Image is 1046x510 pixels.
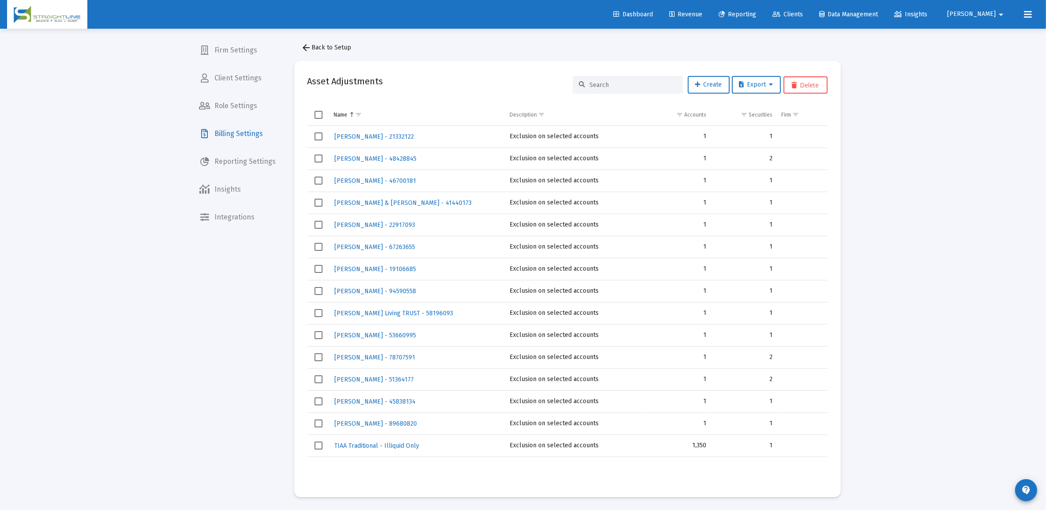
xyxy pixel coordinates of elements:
td: 1 [645,412,711,434]
mat-icon: arrow_back [301,42,312,53]
td: Column Name [330,104,505,125]
a: [PERSON_NAME] & [PERSON_NAME] - 41440173 [334,196,473,209]
button: [PERSON_NAME] [937,5,1017,23]
span: Show filter options for column 'Accounts' [676,111,683,118]
img: Dashboard [14,6,81,23]
span: Billing Settings [192,123,283,144]
td: Exclusion on selected accounts [505,280,645,302]
span: [PERSON_NAME] - 22917093 [335,221,416,229]
span: Data Management [819,11,878,18]
td: Exclusion on selected accounts [505,214,645,236]
td: Exclusion on selected accounts [505,324,645,346]
button: Export [732,76,781,94]
a: [PERSON_NAME] - 48428845 [334,152,418,165]
td: Column Firm [777,104,827,125]
span: [PERSON_NAME] & [PERSON_NAME] - 41440173 [335,199,472,207]
td: 1 [711,434,777,457]
td: 1 [645,214,711,236]
span: [PERSON_NAME] [947,11,996,18]
a: Create [688,76,730,94]
span: [PERSON_NAME] Living TRUST - 58196093 [335,310,454,317]
td: 1 [645,236,711,258]
span: Export [739,81,773,88]
td: Exclusion on selected accounts [505,192,645,214]
td: Exclusion on selected accounts [505,346,645,368]
td: 1 [645,126,711,148]
button: Back to Setup [294,39,359,57]
a: [PERSON_NAME] - 51364177 [334,373,415,386]
td: 1,350 [645,434,711,457]
span: [PERSON_NAME] - 46700181 [335,177,416,185]
div: Select row [315,375,322,383]
div: Select row [315,309,322,317]
a: [PERSON_NAME] - 89680820 [334,417,418,430]
span: Back to Setup [301,44,352,51]
div: Data grid [307,104,828,484]
div: Select row [315,132,322,140]
td: 1 [645,147,711,170]
td: Exclusion on selected accounts [505,236,645,258]
td: Exclusion on selected accounts [505,368,645,390]
span: [PERSON_NAME] - 78707591 [335,354,416,361]
a: TIAA Traditional - Illiquid Only [334,439,420,452]
td: Exclusion on selected accounts [505,170,645,192]
td: Exclusion on selected accounts [505,412,645,434]
span: [PERSON_NAME] - 21332122 [335,133,414,140]
td: 1 [711,126,777,148]
span: Insights [192,179,283,200]
td: 1 [711,324,777,346]
td: 1 [711,214,777,236]
span: Create [695,81,722,88]
a: Clients [765,6,810,23]
td: Exclusion on selected accounts [505,147,645,170]
span: [PERSON_NAME] - 51364177 [335,376,414,383]
span: [PERSON_NAME] - 45838134 [335,398,416,405]
a: Dashboard [606,6,660,23]
div: Select all [315,111,322,119]
td: 1 [711,170,777,192]
div: Select row [315,155,322,162]
td: 1 [645,170,711,192]
td: 1 [711,258,777,280]
span: Show filter options for column 'Firm' [792,111,799,118]
span: Reporting [719,11,756,18]
span: Integrations [192,207,283,228]
td: 1 [645,258,711,280]
div: Select row [315,353,322,361]
td: 1 [645,390,711,412]
a: Revenue [662,6,709,23]
div: Select row [315,221,322,229]
a: Firm Settings [192,40,283,61]
td: 2 [711,368,777,390]
a: [PERSON_NAME] - 21332122 [334,130,415,143]
td: 1 [645,280,711,302]
td: 1 [645,368,711,390]
a: [PERSON_NAME] - 22917093 [334,219,416,231]
div: Select row [315,243,322,251]
td: 2 [711,346,777,368]
a: [PERSON_NAME] - 78707591 [334,351,416,364]
span: [PERSON_NAME] - 94590558 [335,287,416,295]
a: [PERSON_NAME] - 46700181 [334,174,417,187]
span: [PERSON_NAME] - 19106685 [335,265,416,273]
td: Exclusion on selected accounts [505,302,645,324]
span: Clients [772,11,803,18]
a: [PERSON_NAME] - 19106685 [334,263,417,276]
a: Role Settings [192,95,283,117]
a: Client Settings [192,68,283,89]
td: 1 [645,324,711,346]
mat-icon: contact_support [1021,485,1031,495]
div: Select row [315,397,322,405]
mat-icon: arrow_drop_down [996,6,1006,23]
div: Select row [315,265,322,273]
span: Show filter options for column 'Description' [538,111,545,118]
input: Search [590,81,676,89]
span: Revenue [669,11,702,18]
span: Reporting Settings [192,151,283,172]
div: Select row [315,287,322,295]
td: Exclusion on selected accounts [505,258,645,280]
div: Firm [781,111,791,118]
h2: Asset Adjustments [307,74,383,88]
